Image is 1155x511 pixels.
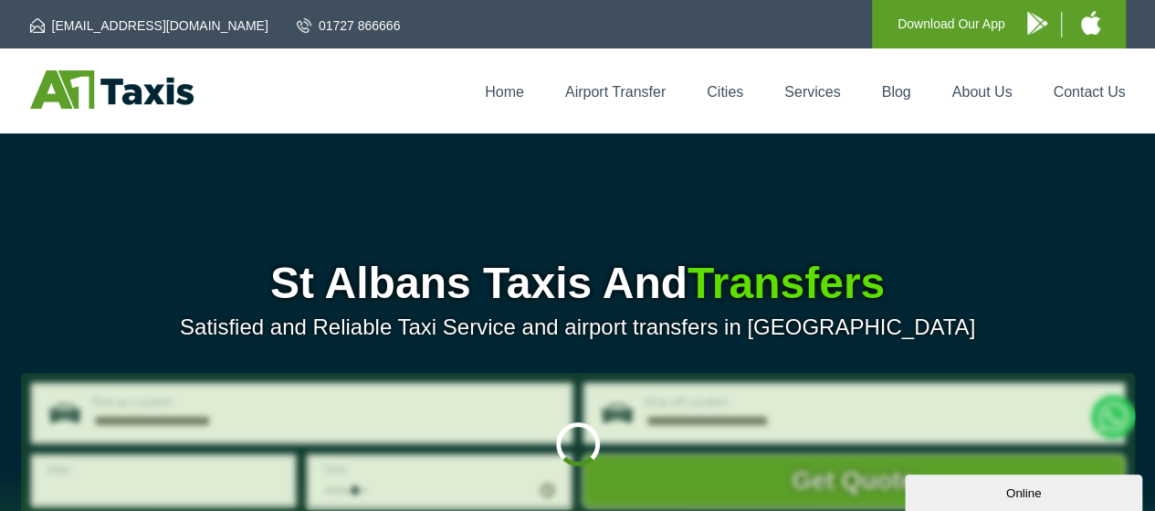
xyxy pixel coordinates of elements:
a: Services [784,84,840,100]
a: [EMAIL_ADDRESS][DOMAIN_NAME] [30,16,268,35]
span: Transfers [688,259,885,307]
a: Cities [707,84,743,100]
p: Download Our App [898,13,1005,36]
p: Satisfied and Reliable Taxi Service and airport transfers in [GEOGRAPHIC_DATA] [30,314,1126,340]
iframe: chat widget [905,471,1146,511]
a: Home [485,84,524,100]
img: A1 Taxis Android App [1027,12,1047,35]
a: Airport Transfer [565,84,666,100]
h1: St Albans Taxis And [30,261,1126,305]
a: About Us [952,84,1013,100]
img: A1 Taxis St Albans LTD [30,70,194,109]
a: Contact Us [1053,84,1125,100]
a: Blog [881,84,910,100]
img: A1 Taxis iPhone App [1081,11,1100,35]
a: 01727 866666 [297,16,401,35]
